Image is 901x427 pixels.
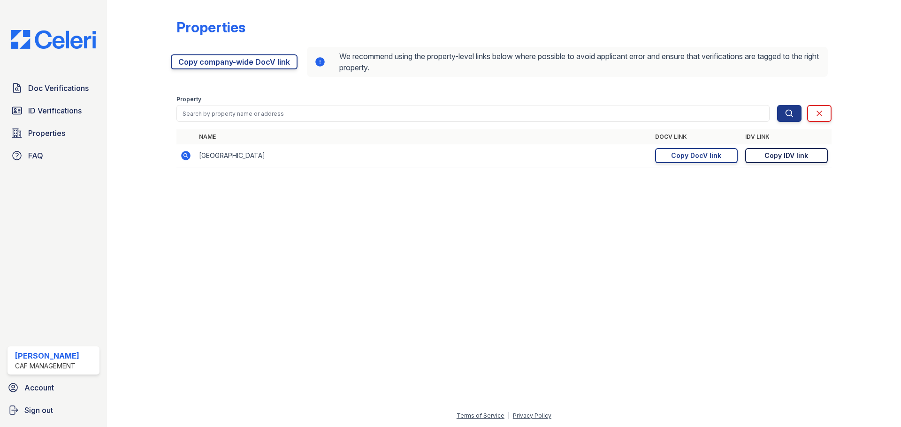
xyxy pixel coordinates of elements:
a: Privacy Policy [513,412,551,419]
a: Copy DocV link [655,148,738,163]
th: Name [195,129,651,144]
a: Properties [8,124,99,142]
a: Copy IDV link [745,148,828,163]
a: Doc Verifications [8,79,99,97]
span: Properties [28,127,65,139]
a: Sign out [4,401,103,420]
a: FAQ [8,146,99,165]
th: DocV Link [651,129,741,144]
td: [GEOGRAPHIC_DATA] [195,144,651,167]
img: CE_Logo_Blue-a8612792a0a2168367f1c8372b55b34899dd931a85d93a1a3d3e32e68fde9ad4.png [4,30,103,49]
div: [PERSON_NAME] [15,350,79,361]
span: Doc Verifications [28,82,89,94]
div: Copy DocV link [671,151,721,160]
div: CAF Management [15,361,79,371]
div: | [508,412,510,419]
input: Search by property name or address [176,105,770,122]
th: IDV Link [741,129,832,144]
div: Copy IDV link [764,151,808,160]
div: We recommend using the property-level links below where possible to avoid applicant error and ens... [307,47,828,77]
a: Terms of Service [457,412,504,419]
div: Properties [176,19,245,36]
span: Sign out [24,405,53,416]
a: Account [4,378,103,397]
a: ID Verifications [8,101,99,120]
label: Property [176,96,201,103]
span: Account [24,382,54,393]
span: FAQ [28,150,43,161]
span: ID Verifications [28,105,82,116]
a: Copy company-wide DocV link [171,54,298,69]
